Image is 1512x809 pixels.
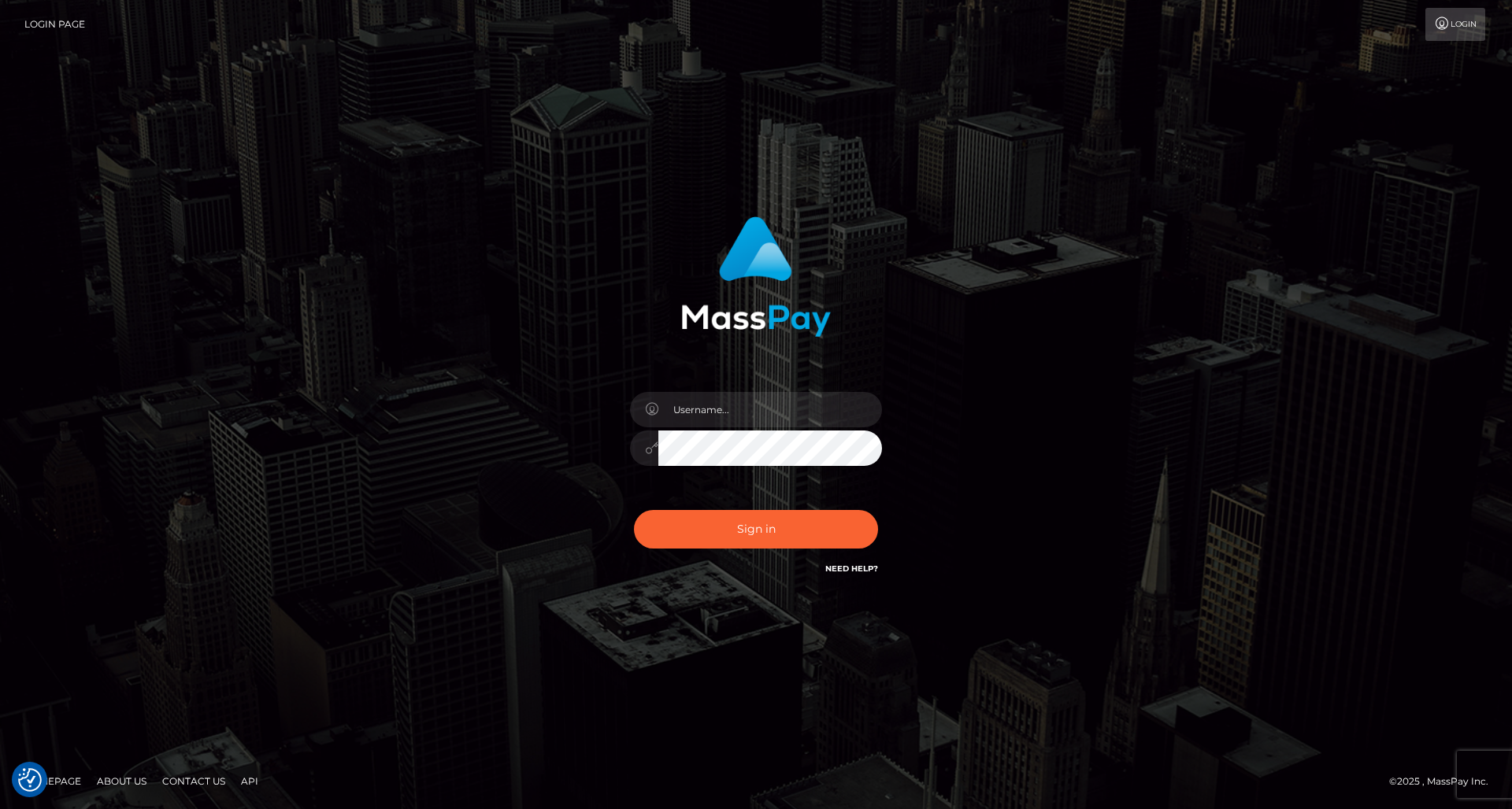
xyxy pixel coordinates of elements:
[634,510,878,549] button: Sign in
[24,8,85,41] a: Login Page
[681,216,831,337] img: MassPay Login
[91,769,153,793] a: About Us
[18,768,42,792] button: Consent Preferences
[18,768,42,792] img: Revisit consent button
[235,769,265,793] a: API
[825,563,878,574] a: Need Help?
[1425,8,1485,41] a: Login
[17,769,87,793] a: Homepage
[156,769,232,793] a: Contact Us
[1389,773,1500,790] div: © 2025 , MassPay Inc.
[658,392,882,427] input: Username...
